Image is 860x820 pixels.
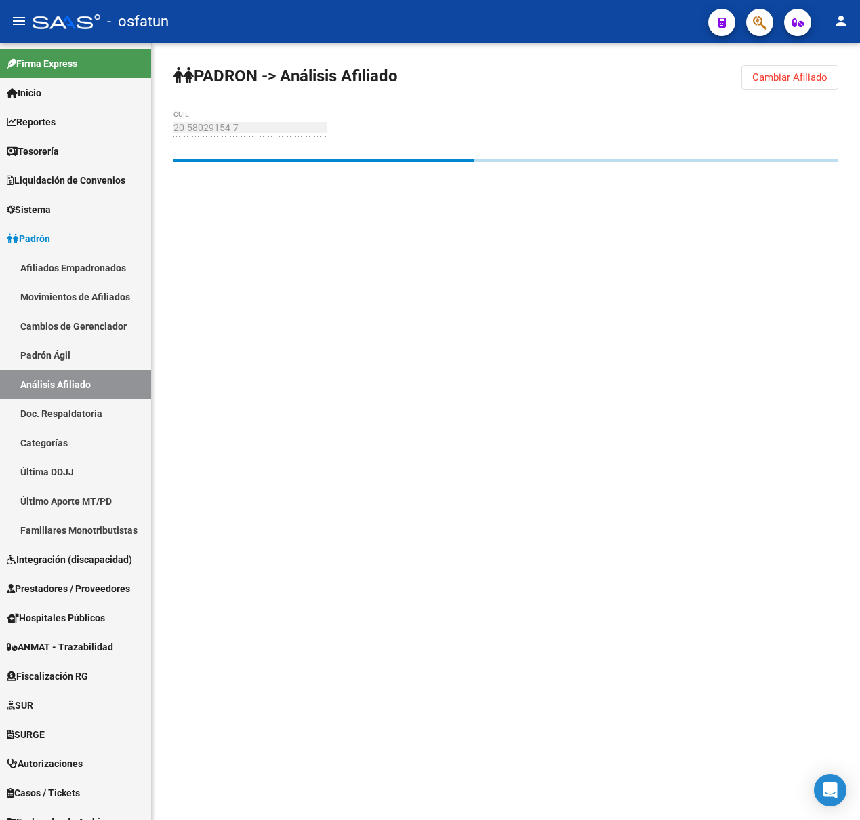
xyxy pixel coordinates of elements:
[7,231,50,246] span: Padrón
[7,669,88,684] span: Fiscalización RG
[7,727,45,742] span: SURGE
[7,640,113,655] span: ANMAT - Trazabilidad
[7,202,51,217] span: Sistema
[752,71,827,83] span: Cambiar Afiliado
[7,173,125,188] span: Liquidación de Convenios
[7,698,33,713] span: SUR
[7,144,59,159] span: Tesorería
[7,56,77,71] span: Firma Express
[833,13,849,29] mat-icon: person
[7,610,105,625] span: Hospitales Públicos
[814,774,846,806] div: Open Intercom Messenger
[7,85,41,100] span: Inicio
[173,66,398,85] strong: PADRON -> Análisis Afiliado
[7,785,80,800] span: Casos / Tickets
[741,65,838,90] button: Cambiar Afiliado
[7,581,130,596] span: Prestadores / Proveedores
[11,13,27,29] mat-icon: menu
[7,115,56,130] span: Reportes
[7,552,132,567] span: Integración (discapacidad)
[7,756,83,771] span: Autorizaciones
[107,7,169,37] span: - osfatun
